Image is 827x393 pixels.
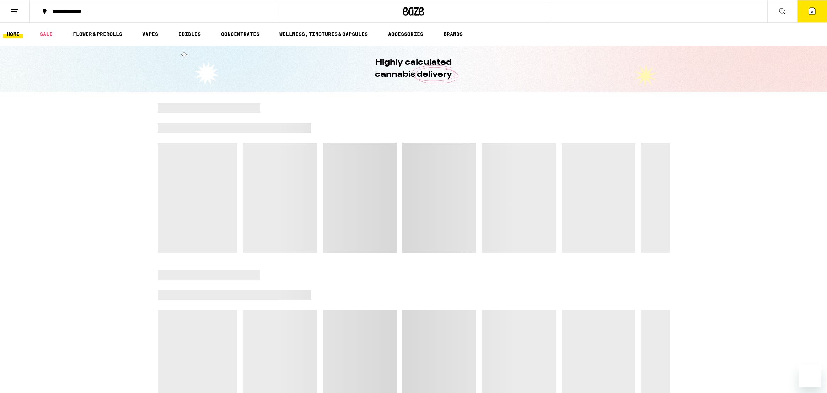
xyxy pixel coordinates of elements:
button: 3 [797,0,827,22]
span: 3 [811,10,813,14]
a: WELLNESS, TINCTURES & CAPSULES [276,30,371,38]
a: BRANDS [440,30,466,38]
h1: Highly calculated cannabis delivery [355,57,472,81]
a: VAPES [139,30,162,38]
a: ACCESSORIES [385,30,427,38]
a: SALE [36,30,56,38]
a: HOME [3,30,23,38]
iframe: Button to launch messaging window [799,365,821,387]
a: FLOWER & PREROLLS [69,30,126,38]
a: EDIBLES [175,30,204,38]
a: CONCENTRATES [218,30,263,38]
